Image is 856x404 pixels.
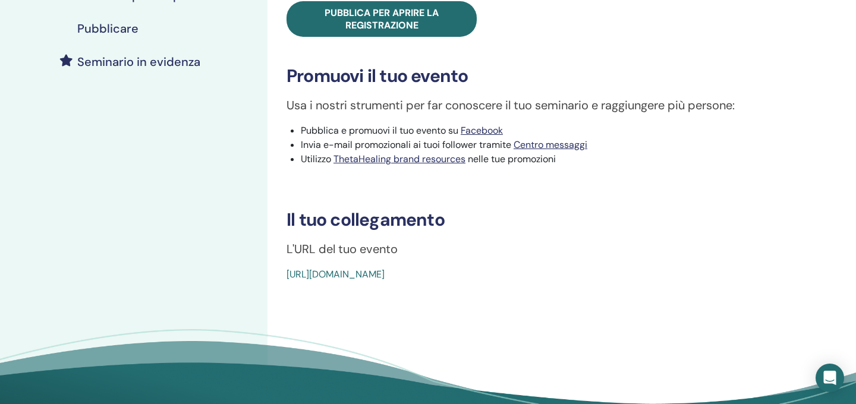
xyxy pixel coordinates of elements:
li: Utilizzo nelle tue promozioni [301,152,819,166]
a: Facebook [461,124,503,137]
li: Pubblica e promuovi il tuo evento su [301,124,819,138]
p: Usa i nostri strumenti per far conoscere il tuo seminario e raggiungere più persone: [287,96,819,114]
a: [URL][DOMAIN_NAME] [287,268,385,280]
a: ThetaHealing brand resources [333,153,465,165]
h3: Promuovi il tuo evento [287,65,819,87]
li: Invia e-mail promozionali ai tuoi follower tramite [301,138,819,152]
h4: Seminario in evidenza [77,55,200,69]
h4: Pubblicare [77,21,139,36]
span: Pubblica per aprire la registrazione [325,7,439,31]
p: L'URL del tuo evento [287,240,819,258]
h3: Il tuo collegamento [287,209,819,231]
a: Centro messaggi [514,138,587,151]
a: Pubblica per aprire la registrazione [287,1,477,37]
div: Open Intercom Messenger [816,364,844,392]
